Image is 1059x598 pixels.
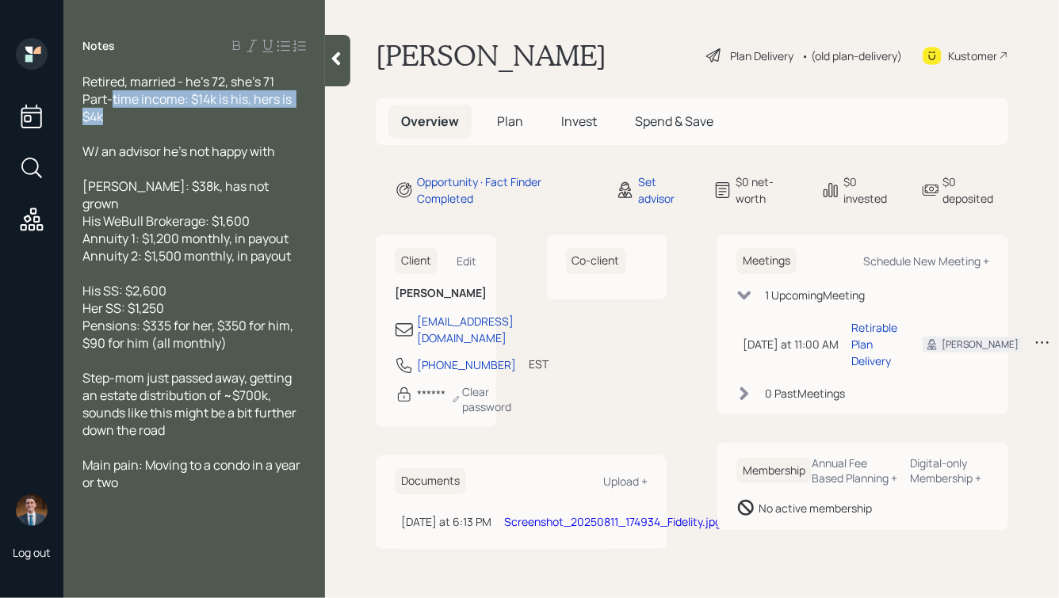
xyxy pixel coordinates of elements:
[82,282,296,352] span: His SS: $2,600 Her SS: $1,250 Pensions: $335 for her, $350 for him, $90 for him (all monthly)
[417,313,514,346] div: [EMAIL_ADDRESS][DOMAIN_NAME]
[843,173,902,207] div: $0 invested
[395,287,477,300] h6: [PERSON_NAME]
[736,458,812,484] h6: Membership
[812,455,898,486] div: Annual Fee Based Planning +
[13,545,51,560] div: Log out
[801,48,902,64] div: • (old plan-delivery)
[743,336,839,352] div: [DATE] at 11:00 AM
[635,112,713,130] span: Spend & Save
[911,455,989,486] div: Digital-only Membership +
[943,173,1008,207] div: $0 deposited
[401,513,491,530] div: [DATE] at 6:13 PM
[497,112,523,130] span: Plan
[765,287,865,303] div: 1 Upcoming Meeting
[942,337,1019,352] div: [PERSON_NAME]
[16,494,48,526] img: hunter_neumayer.jpg
[730,48,793,64] div: Plan Delivery
[452,384,515,414] div: Clear password
[765,385,845,402] div: 0 Past Meeting s
[82,369,299,439] span: Step-mom just passed away, getting an estate distribution of ~$700k, sounds like this might be a ...
[736,248,797,274] h6: Meetings
[82,456,303,491] span: Main pain: Moving to a condo in a year or two
[759,500,872,516] div: No active membership
[736,173,802,207] div: $0 net-worth
[82,38,115,54] label: Notes
[603,474,648,489] div: Upload +
[395,468,466,494] h6: Documents
[401,112,459,130] span: Overview
[566,248,626,274] h6: Co-client
[82,143,275,160] span: W/ an advisor he's not happy with
[529,356,549,372] div: EST
[395,248,438,274] h6: Client
[948,48,997,64] div: Kustomer
[561,112,597,130] span: Invest
[504,514,721,529] a: Screenshot_20250811_174934_Fidelity.jpg
[376,38,606,73] h1: [PERSON_NAME]
[417,356,516,373] div: [PHONE_NUMBER]
[638,173,694,207] div: Set advisor
[82,177,291,265] span: [PERSON_NAME]: $38k, has not grown His WeBull Brokerage: $1,600 Annuity 1: $1,200 monthly, in pay...
[417,173,597,207] div: Opportunity · Fact Finder Completed
[82,73,294,125] span: Retired, married - he's 72, she's 71 Part-time income: $14k is his, hers is $4k
[863,253,989,269] div: Schedule New Meeting +
[457,253,477,269] div: Edit
[851,319,897,369] div: Retirable Plan Delivery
